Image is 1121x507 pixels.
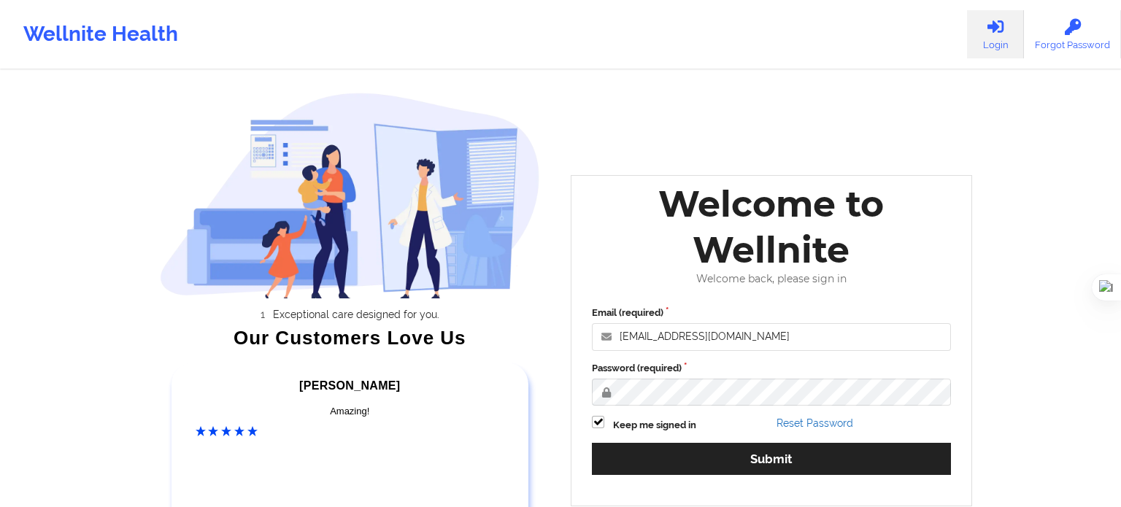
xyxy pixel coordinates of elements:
li: Exceptional care designed for you. [172,309,540,320]
span: [PERSON_NAME] [299,379,400,392]
div: Welcome to Wellnite [582,181,961,273]
button: Submit [592,443,951,474]
a: Login [967,10,1024,58]
label: Password (required) [592,361,951,376]
img: wellnite-auth-hero_200.c722682e.png [160,92,541,298]
label: Keep me signed in [613,418,696,433]
label: Email (required) [592,306,951,320]
div: Welcome back, please sign in [582,273,961,285]
a: Reset Password [777,417,853,429]
div: Amazing! [196,404,505,419]
a: Forgot Password [1024,10,1121,58]
div: Our Customers Love Us [160,330,541,345]
input: Email address [592,323,951,351]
